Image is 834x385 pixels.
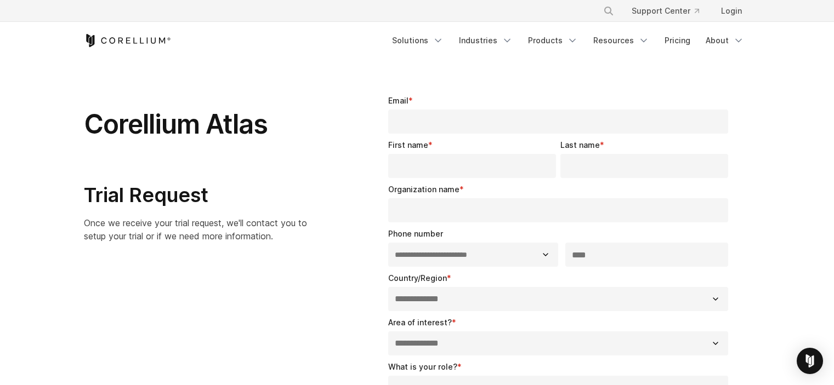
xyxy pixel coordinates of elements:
span: What is your role? [388,362,457,371]
a: Resources [587,31,656,50]
h1: Corellium Atlas [84,108,322,141]
div: Navigation Menu [385,31,751,50]
div: Open Intercom Messenger [797,348,823,374]
span: Country/Region [388,273,447,283]
h2: Trial Request [84,183,322,208]
a: Corellium Home [84,34,171,47]
span: Area of interest? [388,318,452,327]
span: Once we receive your trial request, we'll contact you to setup your trial or if we need more info... [84,217,307,242]
a: Solutions [385,31,450,50]
a: Support Center [623,1,708,21]
a: Industries [452,31,519,50]
span: Last name [560,140,600,150]
span: Phone number [388,229,443,238]
a: About [699,31,751,50]
div: Navigation Menu [590,1,751,21]
a: Login [712,1,751,21]
span: First name [388,140,428,150]
a: Pricing [658,31,697,50]
button: Search [599,1,619,21]
a: Products [521,31,585,50]
span: Email [388,96,409,105]
span: Organization name [388,185,459,194]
